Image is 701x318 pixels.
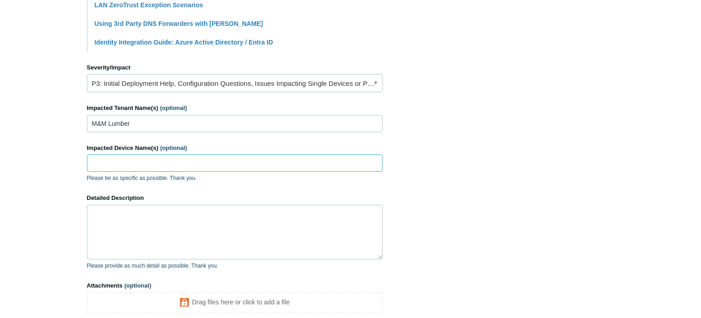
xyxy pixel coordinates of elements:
label: Impacted Device Name(s) [87,144,383,153]
span: (optional) [160,104,187,111]
p: Please be as specific as possible. Thank you. [87,174,383,182]
label: Severity/Impact [87,63,383,72]
span: (optional) [124,282,151,289]
a: Identity Integration Guide: Azure Active Directory / Entra ID [95,39,273,46]
p: Please provide as much detail as possible. Thank you. [87,262,383,270]
a: LAN ZeroTrust Exception Scenarios [95,1,203,9]
a: P3: Initial Deployment Help, Configuration Questions, Issues Impacting Single Devices or Past Out... [87,74,383,92]
label: Detailed Description [87,194,383,203]
a: Using 3rd Party DNS Forwarders with [PERSON_NAME] [95,20,263,27]
span: (optional) [160,144,187,151]
label: Attachments [87,281,383,290]
label: Impacted Tenant Name(s) [87,104,383,113]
